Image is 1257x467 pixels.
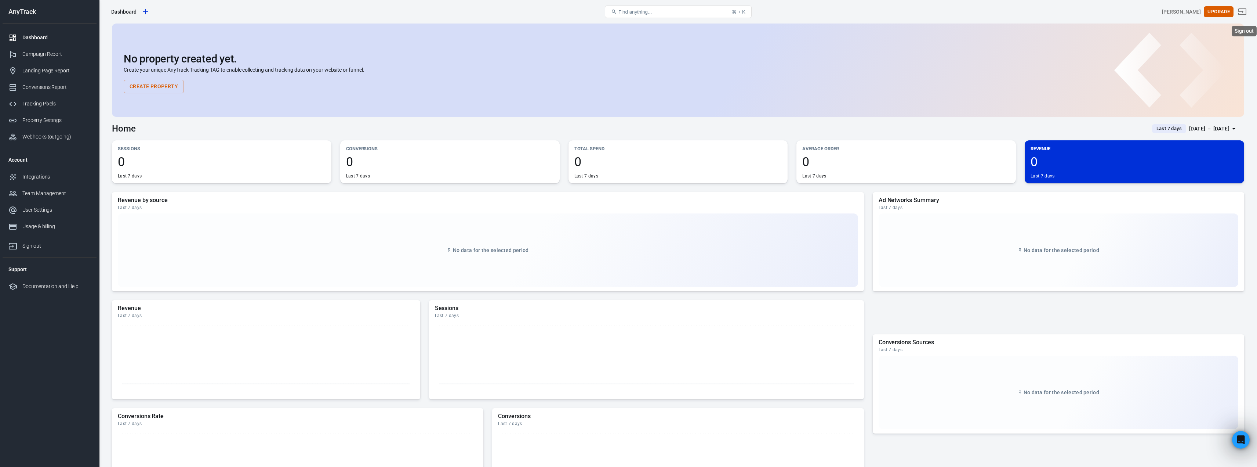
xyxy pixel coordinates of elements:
[1031,155,1238,168] span: 0
[3,62,97,79] a: Landing Page Report
[22,83,91,91] div: Conversions Report
[879,197,1238,204] h5: Ad Networks Summary
[22,67,91,75] div: Landing Page Report
[22,242,91,250] div: Sign out
[3,185,97,202] a: Team Management
[3,96,97,112] a: Tracking Pixels
[22,34,91,42] div: Dashboard
[22,190,91,197] div: Team Management
[118,305,414,312] h5: Revenue
[111,8,137,15] div: Dashboard
[112,123,136,134] h3: Home
[118,205,858,211] div: Last 7 days
[22,173,91,181] div: Integrations
[802,145,1010,152] p: Average Order
[3,202,97,218] a: User Settings
[732,9,745,15] div: ⌘ + K
[22,116,91,124] div: Property Settings
[3,151,97,169] li: Account
[1031,145,1238,152] p: Revenue
[139,6,152,18] a: Create new property
[124,66,1232,74] p: Create your unique AnyTrack Tracking TAG to enable collecting and tracking data on your website o...
[3,169,97,185] a: Integrations
[802,155,1010,168] span: 0
[124,53,1232,65] h2: No property created yet.
[118,197,858,204] h5: Revenue by source
[22,206,91,214] div: User Settings
[1234,3,1251,21] a: Sign out
[1232,26,1257,36] div: Sign out
[574,155,782,168] span: 0
[879,339,1238,346] h5: Conversions Sources
[118,421,477,427] div: Last 7 days
[498,413,858,420] h5: Conversions
[118,145,326,152] p: Sessions
[879,205,1238,211] div: Last 7 days
[3,218,97,235] a: Usage & billing
[22,223,91,230] div: Usage & billing
[3,79,97,96] a: Conversions Report
[22,283,91,290] div: Documentation and Help
[1189,124,1229,133] div: [DATE] － [DATE]
[3,46,97,62] a: Campaign Report
[1232,431,1250,449] iframe: Intercom live chat
[118,413,477,420] h5: Conversions Rate
[118,313,414,319] div: Last 7 days
[879,347,1238,353] div: Last 7 days
[118,155,326,168] span: 0
[1146,123,1244,135] button: Last 7 days[DATE] － [DATE]
[22,133,91,141] div: Webhooks (outgoing)
[435,313,858,319] div: Last 7 days
[124,80,184,93] button: Create Property
[498,421,858,427] div: Last 7 days
[1204,6,1234,18] button: Upgrade
[3,29,97,46] a: Dashboard
[3,112,97,129] a: Property Settings
[1024,389,1099,395] span: No data for the selected period
[3,8,97,15] div: AnyTrack
[453,247,528,253] span: No data for the selected period
[618,9,652,15] span: Find anything...
[346,145,554,152] p: Conversions
[3,129,97,145] a: Webhooks (outgoing)
[1154,125,1185,132] span: Last 7 days
[22,100,91,108] div: Tracking Pixels
[435,305,858,312] h5: Sessions
[3,235,97,254] a: Sign out
[346,155,554,168] span: 0
[1031,173,1054,179] div: Last 7 days
[605,6,752,18] button: Find anything...⌘ + K
[574,145,782,152] p: Total Spend
[22,50,91,58] div: Campaign Report
[1162,8,1201,16] div: Account id: Bx1VleVH
[1024,247,1099,253] span: No data for the selected period
[3,261,97,278] li: Support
